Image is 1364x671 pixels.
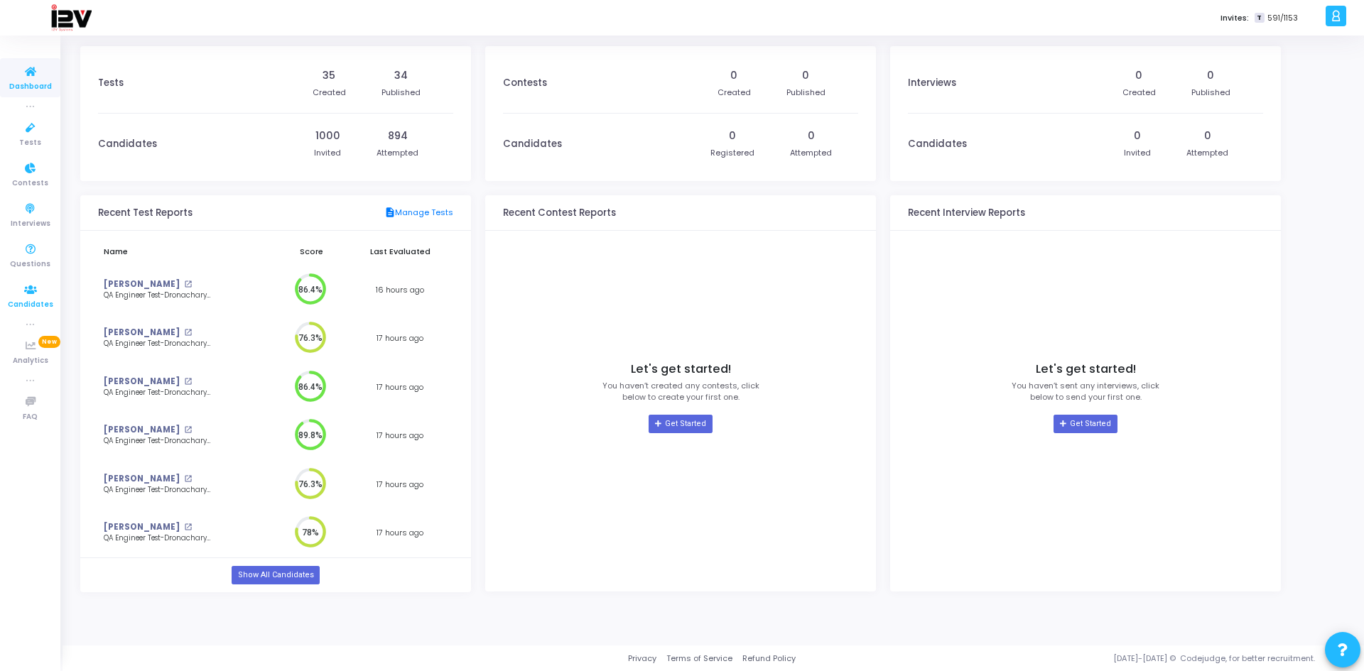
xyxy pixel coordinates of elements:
[313,87,346,99] div: Created
[388,129,408,143] div: 894
[323,68,335,83] div: 35
[908,138,967,150] h3: Candidates
[602,380,759,403] p: You haven’t created any contests, click below to create your first one.
[377,147,418,159] div: Attempted
[9,81,52,93] span: Dashboard
[384,207,395,219] mat-icon: description
[1267,12,1298,24] span: 591/1153
[104,278,180,290] a: [PERSON_NAME]
[104,290,214,301] div: QA Engineer Test-Dronacharya College of Engineering 2026
[384,207,453,219] a: Manage Tests
[50,4,92,32] img: logo
[808,129,815,143] div: 0
[718,87,751,99] div: Created
[666,653,732,665] a: Terms of Service
[796,653,1346,665] div: [DATE]-[DATE] © Codejudge, for better recruitment.
[742,653,796,665] a: Refund Policy
[1255,13,1264,23] span: T
[184,280,192,288] mat-icon: open_in_new
[1207,68,1214,83] div: 0
[790,147,832,159] div: Attempted
[908,77,956,89] h3: Interviews
[184,426,192,434] mat-icon: open_in_new
[315,129,340,143] div: 1000
[104,485,214,496] div: QA Engineer Test-Dronacharya College of Engineering 2026
[628,653,656,665] a: Privacy
[38,336,60,348] span: New
[184,475,192,483] mat-icon: open_in_new
[12,178,48,190] span: Contests
[184,378,192,386] mat-icon: open_in_new
[649,415,712,433] a: Get Started
[104,533,214,544] div: QA Engineer Test-Dronacharya College of Engineering 2026
[503,138,562,150] h3: Candidates
[381,87,421,99] div: Published
[104,473,180,485] a: [PERSON_NAME]
[730,68,737,83] div: 0
[98,77,124,89] h3: Tests
[1057,85,1357,596] iframe: Chat
[104,327,180,339] a: [PERSON_NAME]
[104,436,214,447] div: QA Engineer Test-Dronacharya College of Engineering 2026
[19,137,41,149] span: Tests
[98,238,276,266] th: Name
[232,566,319,584] a: Show All Candidates
[503,207,616,219] h3: Recent Contest Reports
[314,147,341,159] div: Invited
[347,314,453,363] td: 17 hours ago
[276,238,347,266] th: Score
[347,238,453,266] th: Last Evaluated
[10,258,50,271] span: Questions
[104,388,214,398] div: QA Engineer Test-Dronacharya College of Engineering 2026
[13,355,48,367] span: Analytics
[184,329,192,337] mat-icon: open_in_new
[631,362,731,376] h4: Let's get started!
[8,299,53,311] span: Candidates
[347,363,453,412] td: 17 hours ago
[184,523,192,531] mat-icon: open_in_new
[1220,12,1249,24] label: Invites:
[729,129,736,143] div: 0
[98,138,157,150] h3: Candidates
[104,339,214,349] div: QA Engineer Test-Dronacharya College of Engineering 2026
[23,411,38,423] span: FAQ
[1135,68,1142,83] div: 0
[1012,380,1159,403] p: You haven’t sent any interviews, click below to send your first one.
[347,266,453,315] td: 16 hours ago
[786,87,826,99] div: Published
[394,68,408,83] div: 34
[710,147,754,159] div: Registered
[98,207,193,219] h3: Recent Test Reports
[503,77,547,89] h3: Contests
[104,424,180,436] a: [PERSON_NAME]
[347,411,453,460] td: 17 hours ago
[1036,362,1136,376] h4: Let's get started!
[104,376,180,388] a: [PERSON_NAME]
[347,508,453,557] td: 17 hours ago
[11,218,50,230] span: Interviews
[347,460,453,509] td: 17 hours ago
[1054,415,1117,433] a: Get Started
[908,207,1025,219] h3: Recent Interview Reports
[802,68,809,83] div: 0
[104,521,180,533] a: [PERSON_NAME]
